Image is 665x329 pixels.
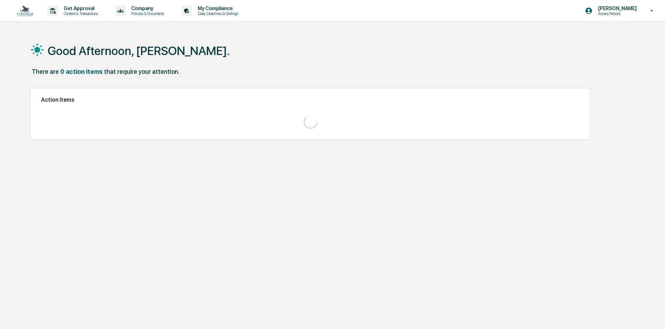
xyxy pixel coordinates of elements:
[60,68,103,75] div: 0 action items
[58,6,101,11] p: Get Approval
[593,6,640,11] p: [PERSON_NAME]
[41,96,580,103] h2: Action Items
[192,11,242,16] p: Data, Deadlines & Settings
[17,5,33,16] img: logo
[104,68,180,75] div: that require your attention.
[32,68,59,75] div: There are
[126,11,167,16] p: Policies & Documents
[126,6,167,11] p: Company
[48,44,230,58] h1: Good Afternoon, [PERSON_NAME].
[593,11,640,16] p: Access Persons
[192,6,242,11] p: My Compliance
[58,11,101,16] p: Content & Transactions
